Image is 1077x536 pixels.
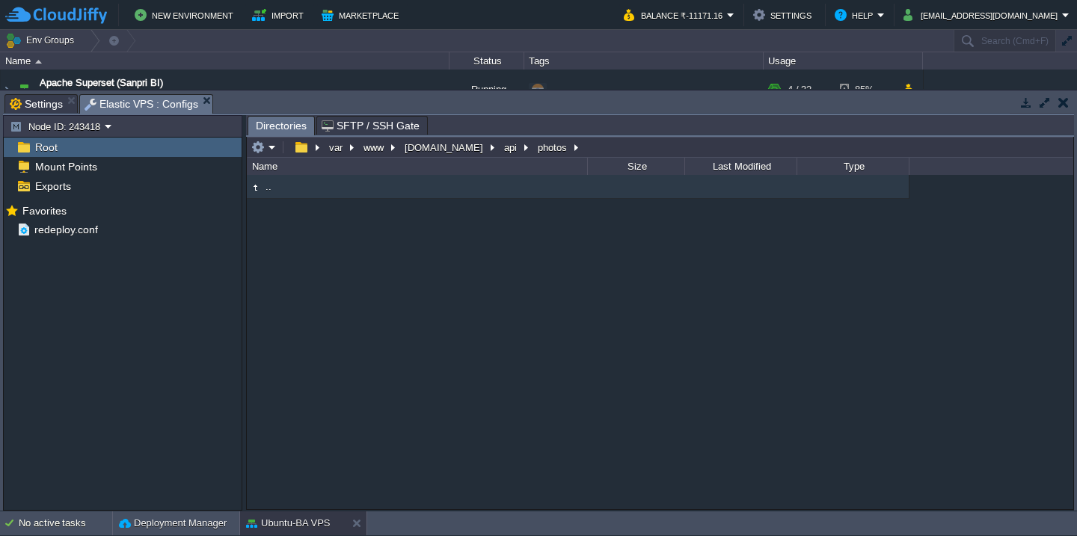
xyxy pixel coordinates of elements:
[589,158,684,175] div: Size
[322,117,420,135] span: SFTP / SSH Gate
[903,6,1062,24] button: [EMAIL_ADDRESS][DOMAIN_NAME]
[1014,476,1062,521] iframe: chat widget
[1,70,13,110] img: AMDAwAAAACH5BAEAAAAALAAAAAABAAEAAAICRAEAOw==
[327,141,346,154] button: var
[361,141,387,154] button: www
[19,204,69,218] span: Favorites
[1,52,449,70] div: Name
[19,511,112,535] div: No active tasks
[5,6,107,25] img: CloudJiffy
[449,70,524,110] div: Running
[624,6,727,24] button: Balance ₹-11171.16
[402,141,487,154] button: [DOMAIN_NAME]
[40,76,163,90] a: Apache Superset (Sanpri BI)
[19,205,69,217] a: Favorites
[764,52,922,70] div: Usage
[450,52,524,70] div: Status
[13,70,34,110] img: AMDAwAAAACH5BAEAAAAALAAAAAABAAEAAAICRAEAOw==
[788,70,811,110] div: 4 / 32
[85,95,198,114] span: Elastic VPS : Configs
[835,6,877,24] button: Help
[248,158,587,175] div: Name
[247,137,1073,158] input: Click to enter the path
[322,6,403,24] button: Marketplace
[31,223,100,236] a: redeploy.conf
[536,141,571,154] button: photos
[256,117,307,135] span: Directories
[10,120,105,133] button: Node ID: 243418
[135,6,238,24] button: New Environment
[798,158,909,175] div: Type
[686,158,797,175] div: Last Modified
[502,141,521,154] button: api
[753,6,816,24] button: Settings
[10,95,63,113] span: Settings
[246,516,331,531] button: Ubuntu-BA VPS
[5,30,79,51] button: Env Groups
[525,52,763,70] div: Tags
[247,179,263,196] img: AMDAwAAAACH5BAEAAAAALAAAAAABAAEAAAICRAEAOw==
[263,180,274,193] a: ..
[32,141,60,154] a: Root
[32,160,99,173] a: Mount Points
[32,179,73,193] a: Exports
[35,60,42,64] img: AMDAwAAAACH5BAEAAAAALAAAAAABAAEAAAICRAEAOw==
[119,516,227,531] button: Deployment Manager
[840,70,889,110] div: 85%
[252,6,308,24] button: Import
